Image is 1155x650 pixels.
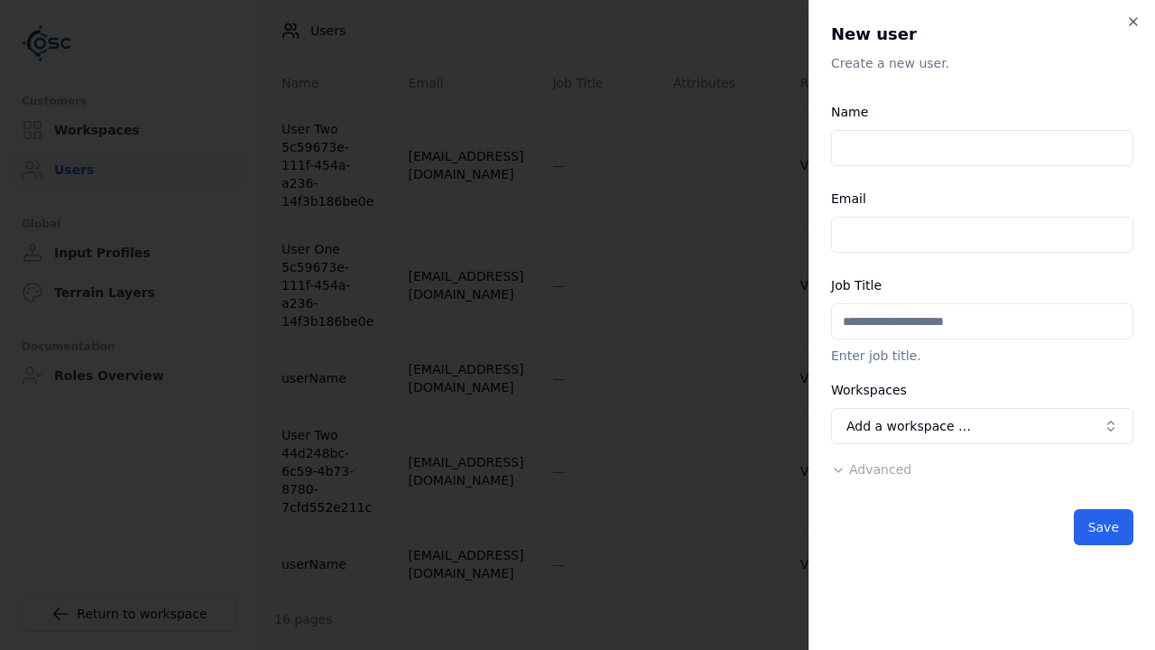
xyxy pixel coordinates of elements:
[831,105,868,119] label: Name
[831,383,907,397] label: Workspaces
[831,460,911,478] button: Advanced
[831,191,866,206] label: Email
[846,417,971,435] span: Add a workspace …
[831,347,1133,365] p: Enter job title.
[1074,509,1133,545] button: Save
[831,22,1133,47] h2: New user
[831,54,1133,72] p: Create a new user.
[831,278,882,292] label: Job Title
[849,462,911,477] span: Advanced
